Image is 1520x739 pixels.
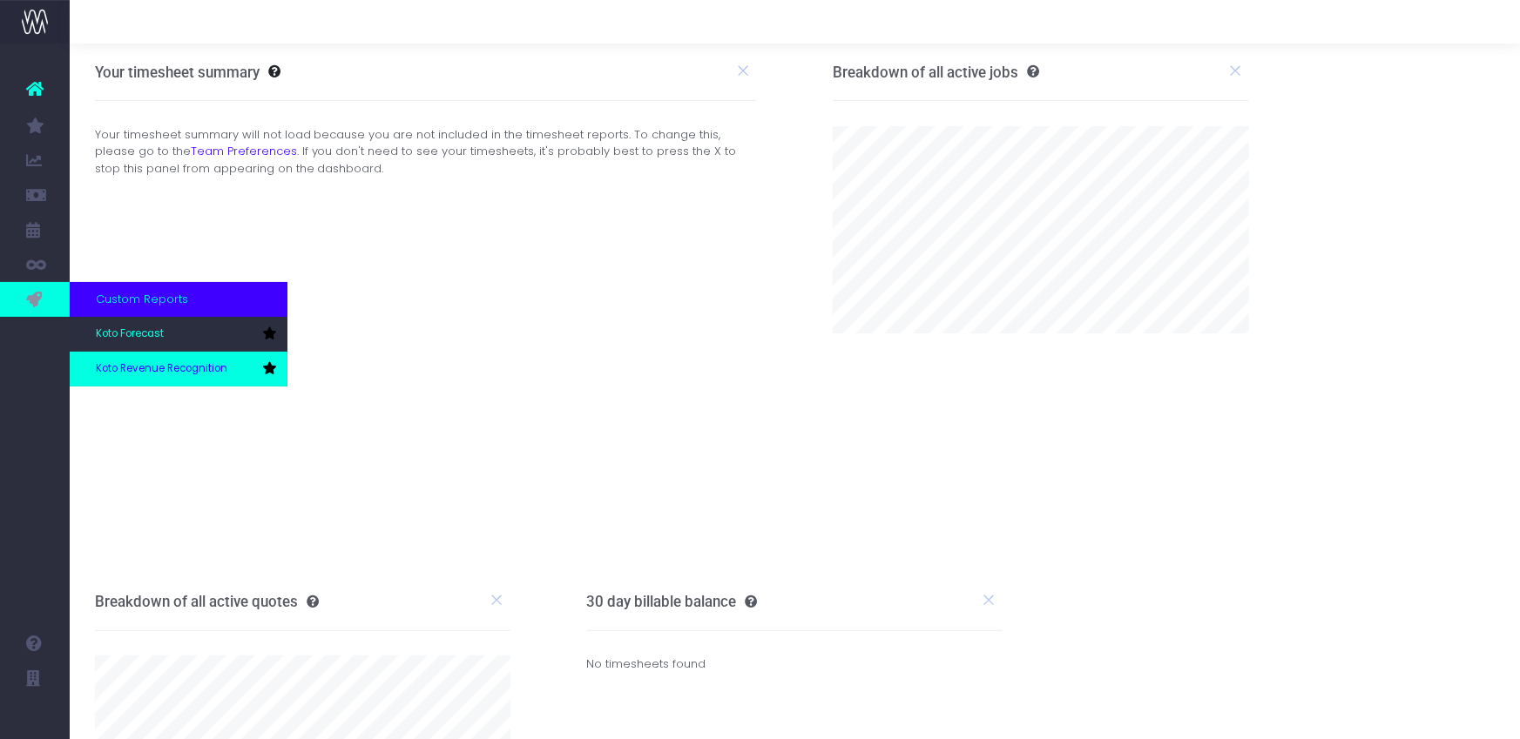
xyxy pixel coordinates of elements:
[96,291,188,308] span: Custom Reports
[96,326,164,342] span: Koto Forecast
[833,64,1039,81] h3: Breakdown of all active jobs
[70,352,287,386] a: Koto Revenue Recognition
[82,126,770,178] div: Your timesheet summary will not load because you are not included in the timesheet reports. To ch...
[70,317,287,352] a: Koto Forecast
[587,631,1003,698] div: No timesheets found
[95,593,319,610] h3: Breakdown of all active quotes
[96,361,227,377] span: Koto Revenue Recognition
[95,64,260,81] h3: Your timesheet summary
[22,704,48,730] img: images/default_profile_image.png
[587,593,758,610] h3: 30 day billable balance
[191,143,297,159] a: Team Preferences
